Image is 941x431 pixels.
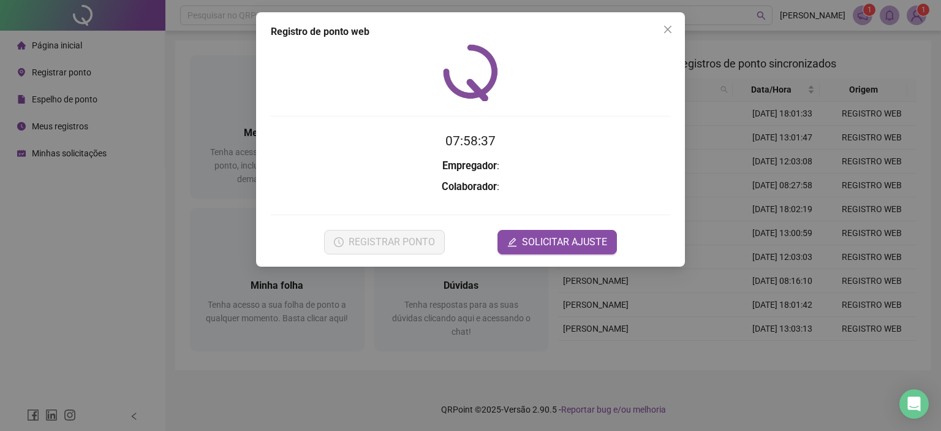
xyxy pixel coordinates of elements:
[271,158,670,174] h3: :
[445,134,496,148] time: 07:58:37
[522,235,607,250] span: SOLICITAR AJUSTE
[271,25,670,39] div: Registro de ponto web
[663,25,673,34] span: close
[899,389,929,419] div: Open Intercom Messenger
[442,181,497,193] strong: Colaborador
[443,44,498,101] img: QRPoint
[271,179,670,195] h3: :
[324,230,445,254] button: REGISTRAR PONTO
[497,230,617,254] button: editSOLICITAR AJUSTE
[507,237,517,247] span: edit
[658,20,678,39] button: Close
[442,160,497,172] strong: Empregador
